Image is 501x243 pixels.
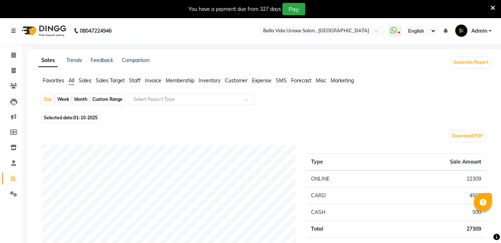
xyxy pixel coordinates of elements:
a: Trends [66,57,82,63]
button: Generate Report [452,57,490,67]
span: Inventory [199,77,220,84]
a: Comparison [122,57,150,63]
span: Customer [225,77,248,84]
span: Expense [252,77,272,84]
img: logo [18,21,68,41]
img: Admin [455,24,468,37]
td: 22309 [379,170,485,188]
button: Download PDF [450,131,485,141]
iframe: chat widget [471,214,494,236]
th: Type [307,154,379,171]
span: Sales [79,77,91,84]
span: SMS [276,77,287,84]
div: Month [73,94,89,104]
a: Sales [38,54,58,67]
span: Forecast [291,77,311,84]
div: Week [55,94,71,104]
span: 01-10-2025 [74,115,98,120]
span: All [69,77,74,84]
div: You have a payment due from 327 days [189,5,281,13]
span: Staff [129,77,141,84]
span: Selected date: [42,113,99,122]
span: Admin [471,27,487,35]
td: Total [307,221,379,238]
span: Sales Target [96,77,125,84]
td: 27309 [379,221,485,238]
td: CASH [307,204,379,221]
span: Marketing [331,77,354,84]
a: Feedback [91,57,113,63]
b: 08047224946 [80,21,112,41]
td: 4500 [379,188,485,204]
span: Invoice [145,77,161,84]
div: Custom Range [91,94,124,104]
span: Favorites [43,77,64,84]
span: Membership [166,77,194,84]
th: Sale Amount [379,154,485,171]
div: Day [42,94,54,104]
td: 500 [379,204,485,221]
td: ONLINE [307,170,379,188]
span: Misc [316,77,326,84]
button: Pay [282,3,305,15]
td: CARD [307,188,379,204]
